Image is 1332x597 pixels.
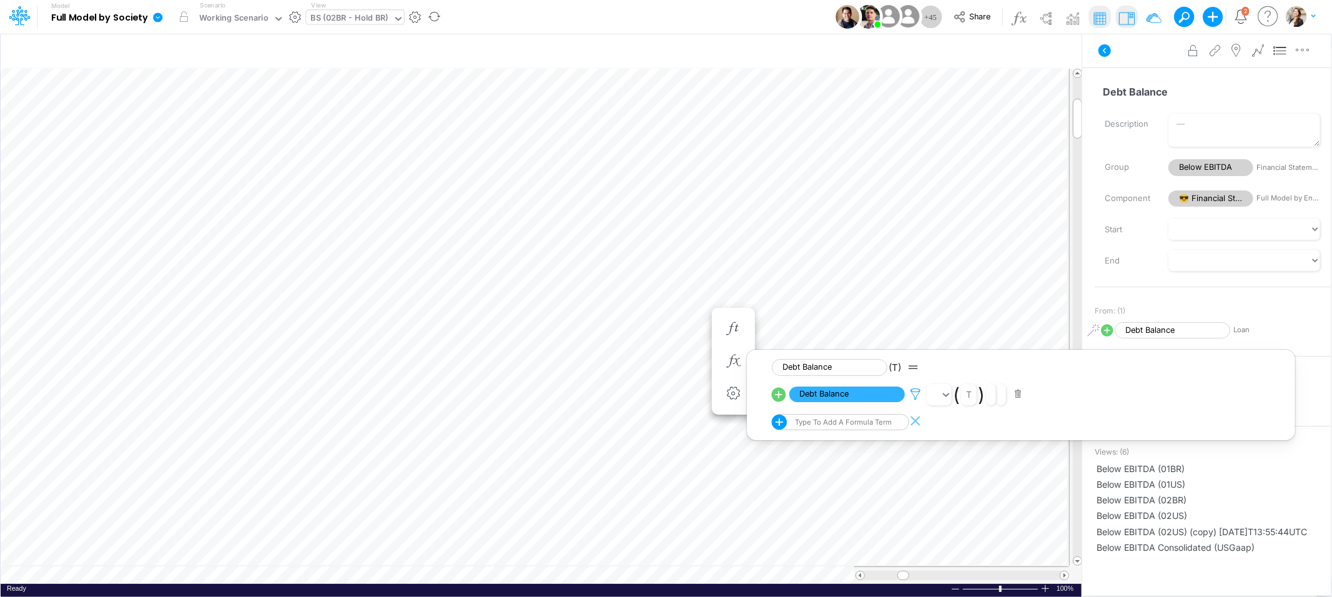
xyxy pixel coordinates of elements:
[874,2,902,31] img: User Image Icon
[1095,188,1159,209] label: Component
[1095,114,1159,135] label: Description
[1256,162,1320,173] span: Financial Statements
[7,584,26,593] div: In Ready mode
[1097,525,1330,538] span: Below EBITDA (02US) (copy) [DATE]T13:55:44UTC
[1115,322,1230,339] span: Debt Balance
[978,383,985,406] span: )
[856,5,880,29] img: User Image Icon
[1095,157,1159,178] label: Group
[894,2,922,31] img: User Image Icon
[200,1,225,10] label: Scenario
[772,359,887,376] span: Debt Balance
[1244,8,1247,14] div: 2 unread items
[999,586,1002,592] div: Zoom
[950,585,960,594] div: Zoom Out
[789,387,905,402] span: Debt Balance
[966,389,972,400] div: t
[962,584,1040,593] div: Zoom
[1095,219,1159,240] label: Start
[969,11,990,21] span: Share
[1095,250,1159,272] label: End
[947,7,999,27] button: Share
[1097,493,1330,506] span: Below EBITDA (02BR)
[1168,159,1253,176] span: Below EBITDA
[1057,584,1075,593] div: Zoom level
[1057,584,1075,593] span: 100%
[1097,509,1330,522] span: Below EBITDA (02US)
[836,5,859,29] img: User Image Icon
[1095,447,1129,458] span: Views: ( 6 )
[792,418,892,427] div: Type to add a formula term
[199,12,269,26] div: Working Scenario
[311,1,325,10] label: View
[1168,190,1253,207] span: 😎 Financial Statements
[1097,478,1330,491] span: Below EBITDA (01US)
[7,585,26,592] span: Ready
[51,2,70,10] label: Model
[1234,9,1248,24] a: Notifications
[1040,584,1050,593] div: Zoom In
[51,12,148,24] b: Full Model by Society
[1095,305,1125,317] span: From: (1)
[924,13,937,21] span: + 45
[1097,462,1330,475] span: Below EBITDA (01BR)
[953,383,960,406] span: (
[1256,193,1320,204] span: Full Model by Entity
[311,12,388,26] div: BS (02BR - Hold BR)
[1097,541,1330,554] span: Below EBITDA Consolidated (USGaap)
[889,362,901,373] span: (T)
[11,39,810,65] input: Type a title here
[1095,80,1321,104] input: — Node name —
